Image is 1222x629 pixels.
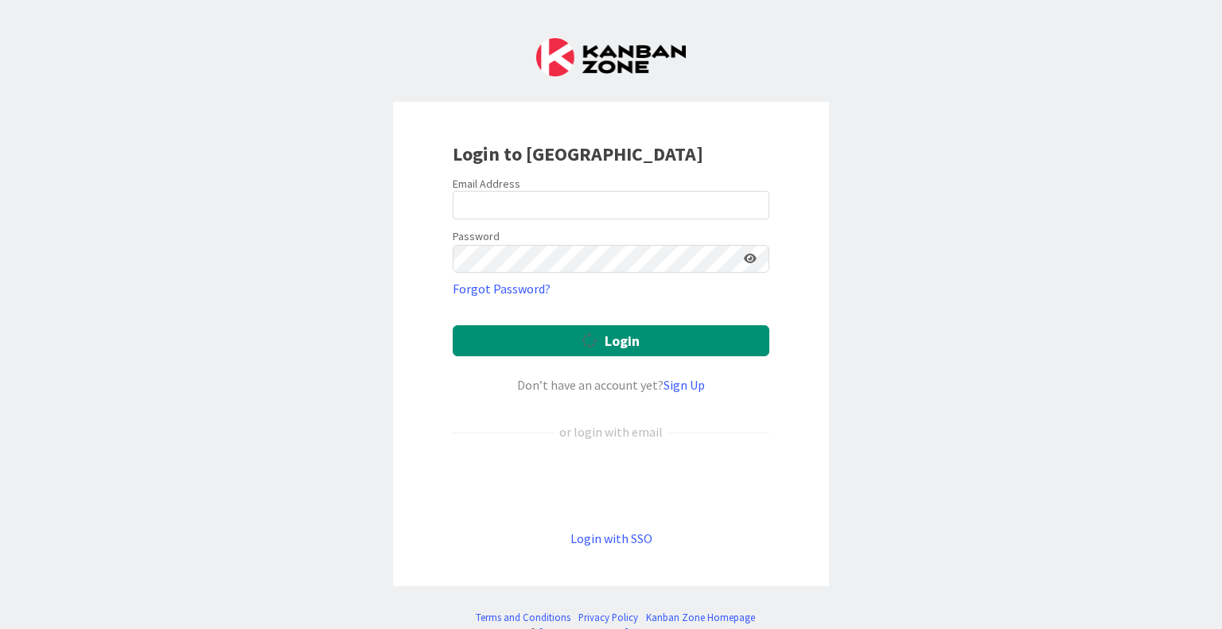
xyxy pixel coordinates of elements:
[453,279,551,298] a: Forgot Password?
[476,610,570,625] a: Terms and Conditions
[578,610,638,625] a: Privacy Policy
[453,177,520,191] label: Email Address
[646,610,755,625] a: Kanban Zone Homepage
[453,325,769,356] button: Login
[453,142,703,166] b: Login to [GEOGRAPHIC_DATA]
[453,228,500,245] label: Password
[445,468,777,503] iframe: Sign in with Google Button
[453,375,769,394] div: Don’t have an account yet?
[664,377,705,393] a: Sign Up
[570,530,652,546] a: Login with SSO
[536,38,686,76] img: Kanban Zone
[555,422,667,441] div: or login with email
